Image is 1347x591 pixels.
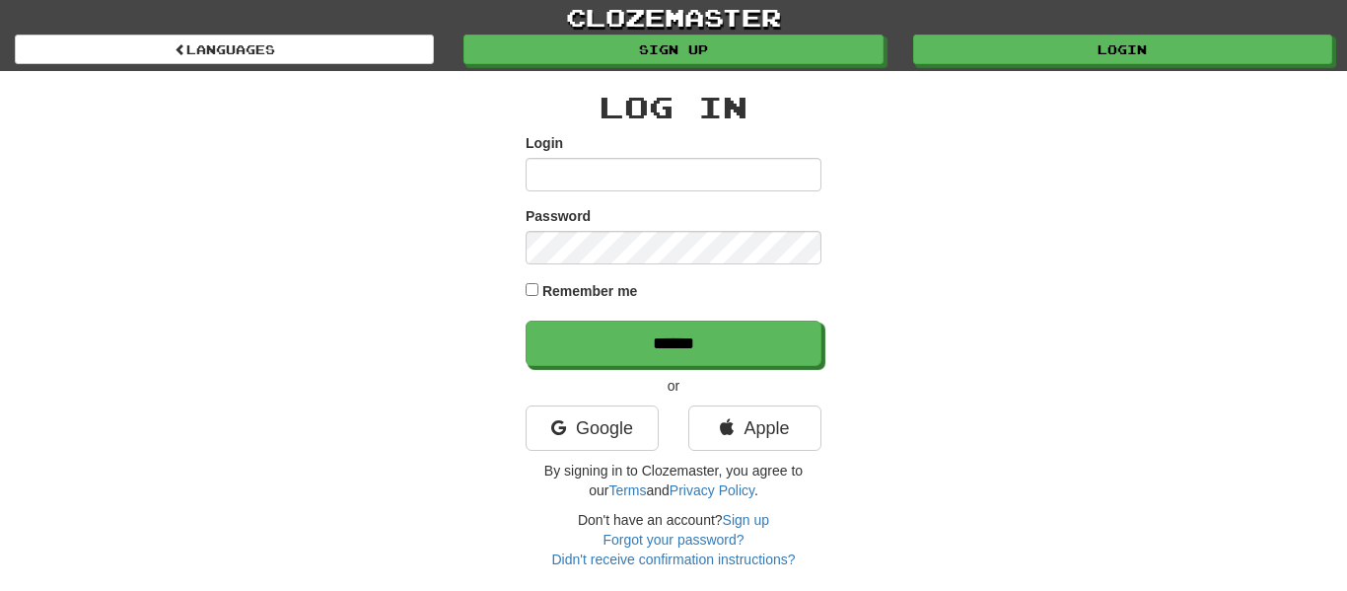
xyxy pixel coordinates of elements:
a: Privacy Policy [670,482,754,498]
a: Sign up [723,512,769,528]
h2: Log In [526,91,821,123]
a: Google [526,406,659,451]
a: Forgot your password? [603,532,744,548]
label: Remember me [542,281,638,301]
a: Login [913,35,1332,64]
label: Login [526,133,563,153]
a: Sign up [463,35,883,64]
p: By signing in to Clozemaster, you agree to our and . [526,461,821,500]
label: Password [526,206,591,226]
a: Didn't receive confirmation instructions? [551,552,795,567]
a: Apple [688,406,821,451]
p: or [526,376,821,396]
a: Terms [608,482,646,498]
a: Languages [15,35,434,64]
div: Don't have an account? [526,510,821,569]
